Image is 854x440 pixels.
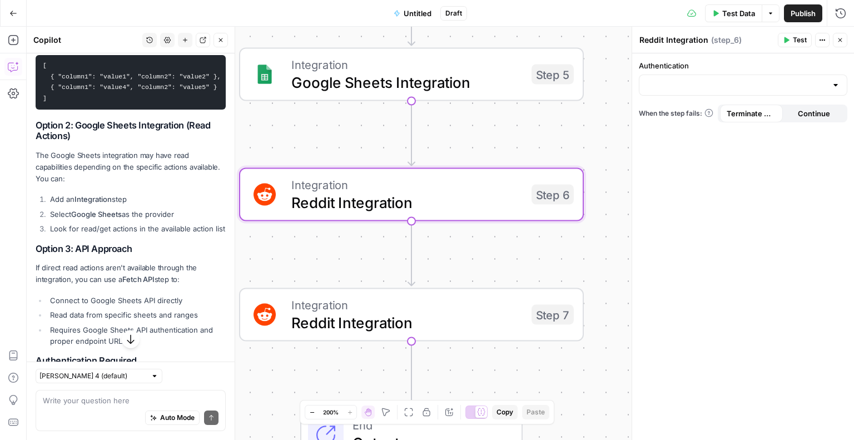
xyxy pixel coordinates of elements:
li: Read data from specific sheets and ranges [47,309,226,320]
h1: [PERSON_NAME] [54,6,126,14]
div: Step 5 [532,65,574,85]
b: Use it to : [18,187,61,196]
span: Test [793,35,807,45]
li: Connect to Google Sheets API directly [47,295,226,306]
b: AirOps Copilot is now live in your workflow builder! [18,160,163,180]
button: Untitled [387,4,438,22]
p: Active 6h ago [54,14,103,25]
h2: Option 3: API Approach [36,244,226,254]
span: 200% [323,408,339,417]
button: Start recording [71,364,80,373]
button: Paste [522,405,549,419]
textarea: Message… [9,341,213,360]
button: Test Data [705,4,762,22]
textarea: Reddit Integration [639,34,708,46]
input: Claude Sonnet 4 (default) [39,370,146,382]
button: Home [174,4,195,26]
a: When the step fails: [639,108,713,118]
div: Close [195,4,215,24]
strong: Integration [75,195,112,204]
div: Steven says… [9,31,213,343]
strong: Fetch API [122,275,155,284]
li: Generate prompts and code [26,274,173,284]
h2: Option 2: Google Sheets Integration (Read Actions) [36,120,226,141]
div: Give it a try, and stay tuned for exciting updates! [18,290,173,312]
span: Integration [291,176,523,194]
span: End [352,416,504,434]
button: Send a message… [191,360,208,378]
div: Play videoAirOps Copilot is now live in your workflow builder!Use it to :Improve, debug, and opti... [9,31,182,318]
strong: Google Sheets [71,210,122,219]
button: go back [7,4,28,26]
span: ( step_6 ) [711,34,742,46]
span: Auto Mode [160,413,195,423]
g: Edge from step_7 to end [408,341,415,406]
button: Publish [784,4,822,22]
span: Terminate Workflow [727,108,776,119]
li: Add an step [47,194,226,205]
button: Continue [783,105,846,122]
label: Authentication [639,60,847,71]
li: Understand how workflows work without sifting through prompts [26,227,173,248]
code: [ { "column1": "value1", "column2": "value2" }, { "column1": "value4", "column2": "value5" } ] [43,62,221,102]
button: Auto Mode [145,411,200,425]
button: Upload attachment [17,364,26,373]
li: Select as the provider [47,209,226,220]
span: Reddit Integration [291,191,523,214]
div: Step 7 [532,305,574,325]
span: Copy [496,407,513,417]
button: Copy [492,405,518,419]
img: Group%201%201.png [254,63,276,86]
g: Edge from step_5 to step_6 [408,101,415,166]
button: Test [778,33,812,47]
span: Paste [527,407,545,417]
div: Step 6 [532,185,574,205]
li: Look for read/get actions in the available action list [47,223,226,234]
li: Improve, debug, and optimize your workflows [26,204,173,224]
div: IntegrationGoogle Sheets IntegrationStep 5 [239,48,584,101]
span: Publish [791,8,816,19]
p: The Google Sheets integration may have read capabilities depending on the specific actions availa... [36,150,226,185]
img: reddit_icon.png [254,304,276,326]
div: Copilot [33,34,139,46]
g: Edge from step_6 to step_7 [408,221,415,286]
span: Reddit Integration [291,312,523,334]
button: Emoji picker [35,364,44,373]
div: [PERSON_NAME] • 44m ago [18,320,112,327]
div: IntegrationReddit IntegrationStep 6 [239,168,584,221]
li: Diagnose and get solutions to errors quickly [26,250,173,271]
span: Integration [291,56,523,73]
span: Untitled [404,8,431,19]
span: Google Sheets Integration [291,71,523,93]
h2: Authentication Required [36,355,226,366]
img: reddit_icon.png [254,184,276,206]
span: Test Data [722,8,755,19]
div: IntegrationReddit IntegrationStep 7 [239,288,584,342]
button: Gif picker [53,364,62,373]
span: Integration [291,296,523,314]
p: If direct read actions aren't available through the integration, you can use a step to: [36,262,226,285]
li: Requires Google Sheets API authentication and proper endpoint URLs [47,324,226,347]
span: Draft [445,8,462,18]
span: Continue [798,108,830,119]
img: Profile image for Steven [32,6,49,24]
